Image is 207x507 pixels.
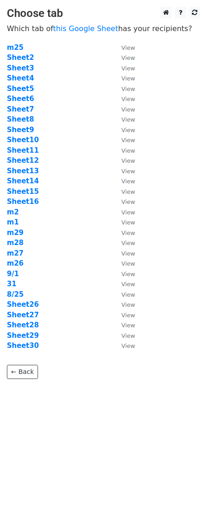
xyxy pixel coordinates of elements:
[7,365,38,379] a: ← Back
[121,198,135,205] small: View
[112,187,135,196] a: View
[121,260,135,267] small: View
[112,146,135,155] a: View
[121,127,135,133] small: View
[7,126,34,134] a: Sheet9
[53,24,118,33] a: this Google Sheet
[7,187,39,196] strong: Sheet15
[7,167,39,175] strong: Sheet13
[121,75,135,82] small: View
[7,270,19,278] a: 9/1
[121,240,135,246] small: View
[7,74,34,82] a: Sheet4
[121,65,135,72] small: View
[112,290,135,299] a: View
[121,209,135,216] small: View
[7,85,34,93] a: Sheet5
[121,44,135,51] small: View
[112,249,135,257] a: View
[7,229,24,237] a: m29
[7,280,16,288] a: 31
[7,300,39,309] a: Sheet26
[121,229,135,236] small: View
[112,115,135,123] a: View
[7,311,39,319] a: Sheet27
[7,259,24,267] strong: m26
[112,259,135,267] a: View
[121,85,135,92] small: View
[7,146,39,155] a: Sheet11
[112,331,135,340] a: View
[112,239,135,247] a: View
[121,106,135,113] small: View
[121,301,135,308] small: View
[121,342,135,349] small: View
[7,53,34,62] a: Sheet2
[112,177,135,185] a: View
[7,24,200,33] p: Which tab of has your recipients?
[121,281,135,288] small: View
[112,64,135,72] a: View
[7,177,39,185] a: Sheet14
[7,197,39,206] a: Sheet16
[112,342,135,350] a: View
[121,178,135,185] small: View
[7,239,24,247] a: m28
[7,64,34,72] a: Sheet3
[112,229,135,237] a: View
[121,312,135,319] small: View
[112,53,135,62] a: View
[7,136,39,144] a: Sheet10
[7,342,39,350] a: Sheet30
[7,105,34,113] strong: Sheet7
[112,218,135,226] a: View
[121,168,135,175] small: View
[7,7,200,20] h3: Choose tab
[7,249,24,257] a: m27
[7,43,24,52] a: m25
[121,137,135,144] small: View
[7,95,34,103] a: Sheet6
[112,74,135,82] a: View
[121,219,135,226] small: View
[7,208,19,216] a: m2
[112,136,135,144] a: View
[121,188,135,195] small: View
[121,291,135,298] small: View
[7,218,19,226] strong: m1
[112,156,135,165] a: View
[121,116,135,123] small: View
[112,300,135,309] a: View
[121,157,135,164] small: View
[121,96,135,102] small: View
[7,156,39,165] a: Sheet12
[7,290,24,299] a: 8/25
[112,85,135,93] a: View
[112,43,135,52] a: View
[112,311,135,319] a: View
[121,322,135,329] small: View
[7,321,39,329] a: Sheet28
[112,321,135,329] a: View
[112,95,135,103] a: View
[112,270,135,278] a: View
